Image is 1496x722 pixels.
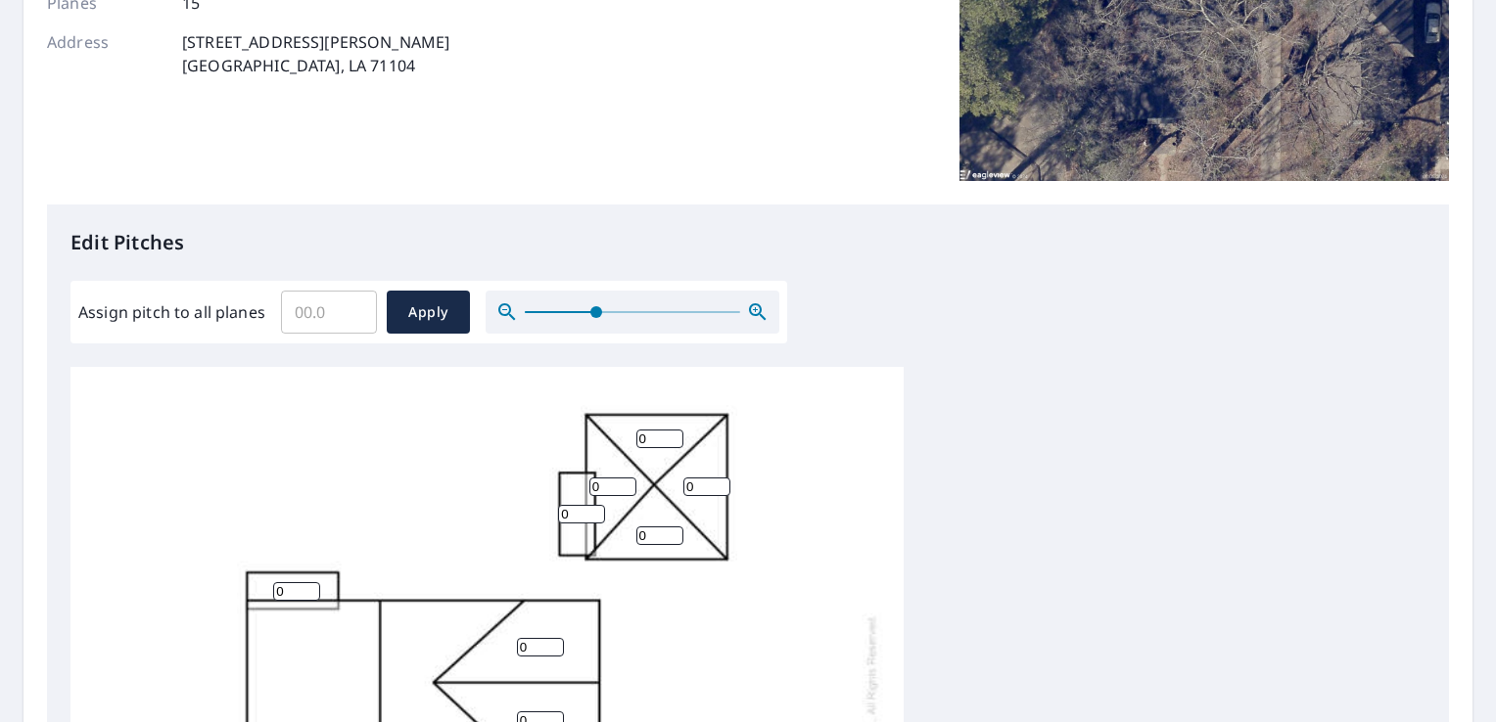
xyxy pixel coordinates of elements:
p: Address [47,30,164,77]
span: Apply [402,300,454,325]
p: Edit Pitches [70,228,1426,257]
p: [STREET_ADDRESS][PERSON_NAME] [GEOGRAPHIC_DATA], LA 71104 [182,30,449,77]
button: Apply [387,291,470,334]
label: Assign pitch to all planes [78,300,265,324]
input: 00.0 [281,285,377,339]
